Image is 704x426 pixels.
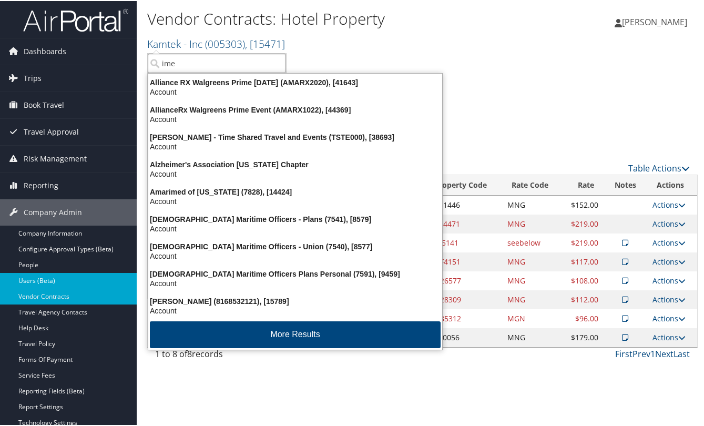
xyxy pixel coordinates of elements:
[24,91,64,117] span: Book Travel
[142,131,448,141] div: [PERSON_NAME] - Time Shared Travel and Events (TSTE000), [38693]
[142,196,448,205] div: Account
[615,5,698,37] a: [PERSON_NAME]
[425,289,502,308] td: DR28309
[150,320,441,347] button: More Results
[502,232,563,251] td: seebelow
[23,7,128,32] img: airportal-logo.png
[142,223,448,232] div: Account
[628,161,690,173] a: Table Actions
[147,7,514,29] h1: Vendor Contracts: Hotel Property
[148,53,286,72] input: Search Accounts
[142,104,448,114] div: AllianceRx Walgreens Prime Event (AMARX1022), [44369]
[245,36,285,50] span: , [ 15471 ]
[652,331,686,341] a: Actions
[652,199,686,209] a: Actions
[502,270,563,289] td: MNG
[604,174,647,195] th: Notes: activate to sort column ascending
[652,256,686,266] a: Actions
[142,296,448,305] div: [PERSON_NAME] (8168532121), [15789]
[142,159,448,168] div: Alzheimer's Association [US_STATE] Chapter
[425,327,502,346] td: XV80056
[632,347,650,359] a: Prev
[652,312,686,322] a: Actions
[425,195,502,214] td: CY31446
[142,186,448,196] div: Amarimed of [US_STATE] (7828), [14424]
[674,347,690,359] a: Last
[142,77,448,86] div: Alliance RX Walgreens Prime [DATE] (AMARX2020), [41643]
[502,327,563,346] td: MNG
[24,171,58,198] span: Reporting
[652,275,686,285] a: Actions
[142,241,448,250] div: [DEMOGRAPHIC_DATA] Maritime Officers - Union (7540), [8577]
[142,305,448,315] div: Account
[24,198,82,225] span: Company Admin
[563,195,604,214] td: $152.00
[622,15,687,27] span: [PERSON_NAME]
[563,327,604,346] td: $179.00
[155,347,277,364] div: 1 to 8 of records
[24,64,42,90] span: Trips
[187,347,192,359] span: 8
[502,289,563,308] td: MNG
[147,36,285,50] a: Kamtek - Inc
[24,118,79,144] span: Travel Approval
[425,270,502,289] td: DR26577
[24,145,87,171] span: Risk Management
[425,251,502,270] td: DRF4151
[205,36,245,50] span: ( 005303 )
[425,174,502,195] th: Property Code: activate to sort column ascending
[425,232,502,251] td: HI25141
[142,86,448,96] div: Account
[563,232,604,251] td: $219.00
[502,251,563,270] td: MNG
[563,308,604,327] td: $96.00
[502,174,563,195] th: Rate Code: activate to sort column ascending
[615,347,632,359] a: First
[142,250,448,260] div: Account
[425,308,502,327] td: DR85312
[142,141,448,150] div: Account
[502,195,563,214] td: MNG
[652,218,686,228] a: Actions
[24,37,66,64] span: Dashboards
[142,268,448,278] div: [DEMOGRAPHIC_DATA] Maritime Officers Plans Personal (7591), [9459]
[563,174,604,195] th: Rate: activate to sort column ascending
[142,168,448,178] div: Account
[652,237,686,247] a: Actions
[142,278,448,287] div: Account
[650,347,655,359] a: 1
[655,347,674,359] a: Next
[502,308,563,327] td: MGN
[563,214,604,232] td: $219.00
[647,174,697,195] th: Actions
[425,214,502,232] td: CY34471
[142,114,448,123] div: Account
[652,293,686,303] a: Actions
[502,214,563,232] td: MNG
[142,214,448,223] div: [DEMOGRAPHIC_DATA] Maritime Officers - Plans (7541), [8579]
[563,289,604,308] td: $112.00
[563,251,604,270] td: $117.00
[563,270,604,289] td: $108.00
